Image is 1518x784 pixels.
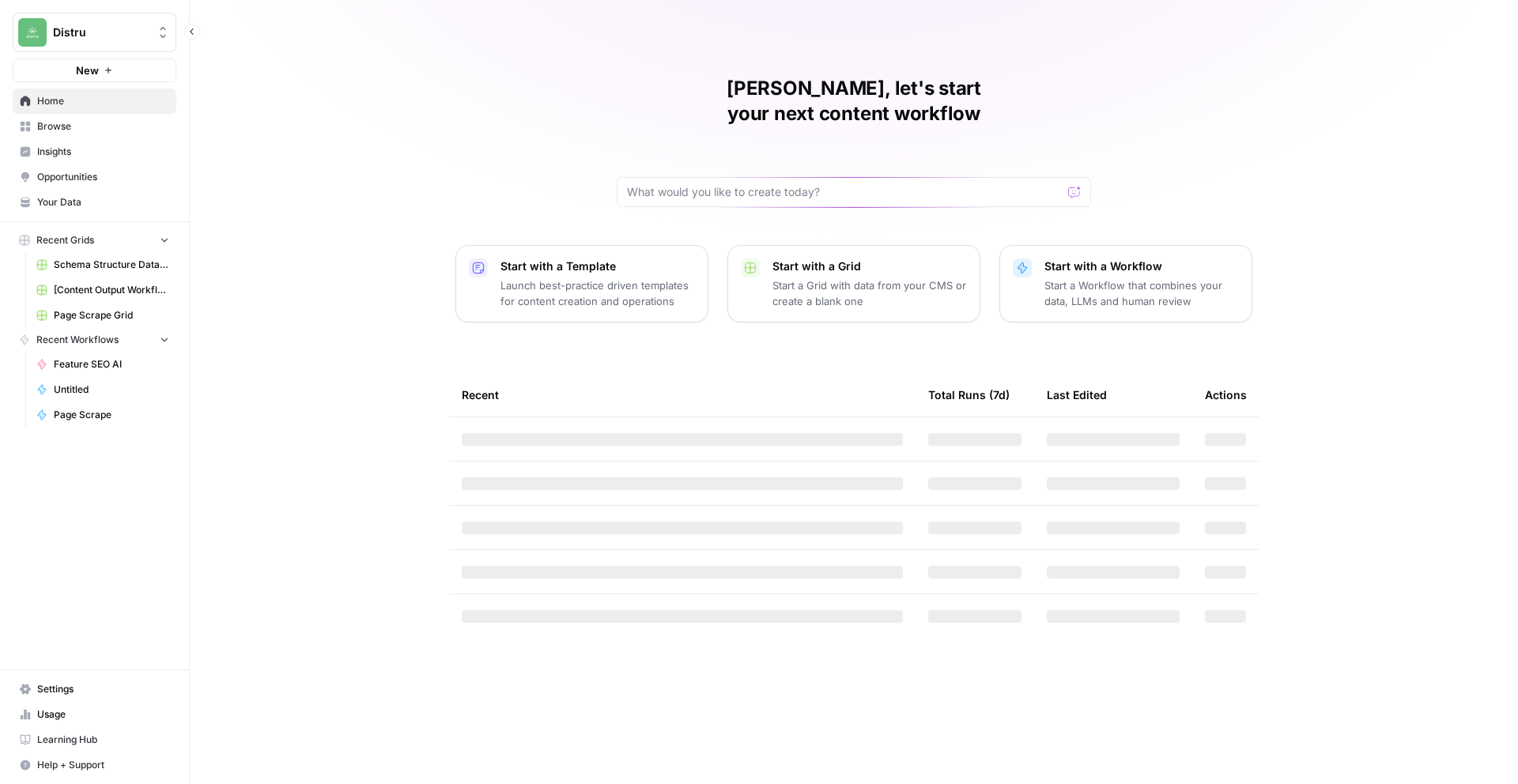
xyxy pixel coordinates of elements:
p: Launch best-practice driven templates for content creation and operations [500,277,695,309]
span: Insights [37,145,169,159]
span: Distru [53,24,149,40]
button: Start with a GridStart a Grid with data from your CMS or create a blank one [727,245,980,322]
span: Opportunities [37,170,169,184]
p: Start with a Workflow [1044,258,1239,274]
a: [Content Output Workflows] Start with Content Brief [29,277,176,303]
button: Recent Workflows [13,328,176,352]
p: Start with a Grid [772,258,967,274]
p: Start a Workflow that combines your data, LLMs and human review [1044,277,1239,309]
button: Start with a WorkflowStart a Workflow that combines your data, LLMs and human review [999,245,1252,322]
a: Opportunities [13,164,176,190]
input: What would you like to create today? [627,184,1062,200]
button: Workspace: Distru [13,13,176,52]
a: Home [13,89,176,114]
p: Start a Grid with data from your CMS or create a blank one [772,277,967,309]
div: Total Runs (7d) [928,373,1010,416]
p: Start with a Template [500,258,695,274]
a: Feature SEO AI [29,352,176,377]
span: Help + Support [37,758,169,772]
span: Page Scrape [54,408,169,422]
a: Learning Hub [13,727,176,752]
span: New [76,62,99,78]
div: Actions [1205,373,1247,416]
span: Usage [37,707,169,722]
span: Browse [37,119,169,134]
span: Recent Workflows [36,333,119,347]
button: Recent Grids [13,228,176,252]
div: Recent [462,373,903,416]
span: Home [37,94,169,108]
div: Last Edited [1047,373,1107,416]
a: Untitled [29,377,176,402]
span: Page Scrape Grid [54,308,169,322]
span: Learning Hub [37,733,169,747]
a: Page Scrape Grid [29,303,176,328]
span: Feature SEO AI [54,357,169,371]
a: Browse [13,114,176,139]
img: Distru Logo [18,18,47,47]
button: Help + Support [13,752,176,778]
span: Schema Structure Data Grid [54,258,169,272]
button: Start with a TemplateLaunch best-practice driven templates for content creation and operations [455,245,708,322]
a: Page Scrape [29,402,176,428]
a: Schema Structure Data Grid [29,252,176,277]
a: Settings [13,677,176,702]
span: Recent Grids [36,233,94,247]
a: Insights [13,139,176,164]
span: Your Data [37,195,169,209]
button: New [13,58,176,82]
span: [Content Output Workflows] Start with Content Brief [54,283,169,297]
a: Usage [13,702,176,727]
span: Settings [37,682,169,696]
a: Your Data [13,190,176,215]
span: Untitled [54,383,169,397]
h1: [PERSON_NAME], let's start your next content workflow [617,76,1091,126]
